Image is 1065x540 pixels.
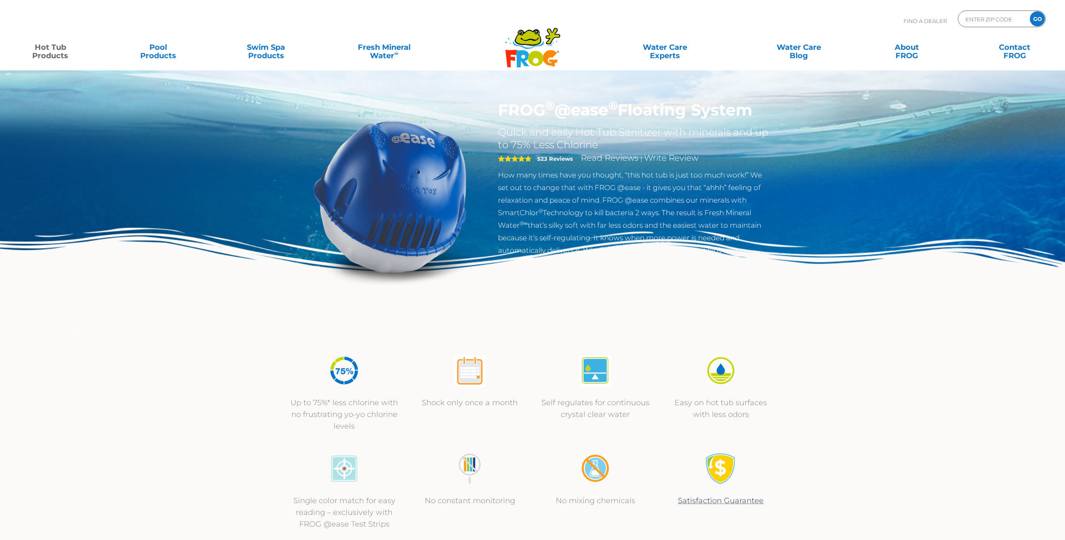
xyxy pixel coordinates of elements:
p: How many times have you thought, “this hot tub is just too much work!” We set out to change that ... [498,169,771,257]
span: 5 [498,155,531,162]
strong: 523 Reviews [537,155,573,162]
sup: ® [608,98,618,113]
a: Fresh MineralWater∞ [332,39,437,56]
a: PoolProducts [116,39,200,56]
a: Hot TubProducts [8,39,92,56]
a: AboutFROG [865,39,949,56]
a: Water CareBlog [757,39,841,56]
p: Single color match for easy reading – exclusively with FROG @ease Test Strips [290,495,399,530]
p: No mixing chemicals [541,495,650,507]
p: Up to 75%* less chlorine with no frustrating yo-yo chlorine levels [290,397,399,432]
a: Water CareExperts [597,39,733,56]
sup: ® [545,98,554,113]
img: no-constant-monitoring1 [454,453,485,484]
a: Read Reviews [581,153,639,163]
a: Swim SpaProducts [224,39,308,56]
img: icon-atease-color-match [328,453,360,484]
a: Write Review [644,153,698,163]
img: Frog Products Logo [500,17,565,68]
img: hot-tub-product-atease-system.png [294,100,486,292]
img: icon-atease-75percent-less [328,355,360,386]
p: No constant monitoring [416,495,524,507]
img: atease-icon-self-regulates [580,355,611,386]
p: Shock only once a month [416,397,524,409]
img: icon-atease-easy-on [705,355,737,386]
p: Easy on hot tub surfaces with less odors [667,397,775,420]
h1: FROG @ease Floating System [498,100,771,120]
img: no-mixing1 [580,453,611,484]
input: GO [1030,11,1045,26]
sup: ®∞ [520,220,528,226]
a: Satisfaction Guarantee [678,496,764,505]
p: Self regulates for continuous crystal clear water [541,397,650,420]
sup: ® [539,208,543,214]
a: ContactFROG [973,39,1057,56]
img: Satisfaction Guarantee Icon [705,453,737,484]
img: atease-icon-shock-once [454,355,485,386]
h2: Quick and easy Hot Tub Sanitizer with minerals and up to 75% Less Chlorine [498,126,771,151]
sup: ∞ [394,50,398,57]
span: | [640,154,642,162]
p: Find A Dealer [903,10,947,31]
